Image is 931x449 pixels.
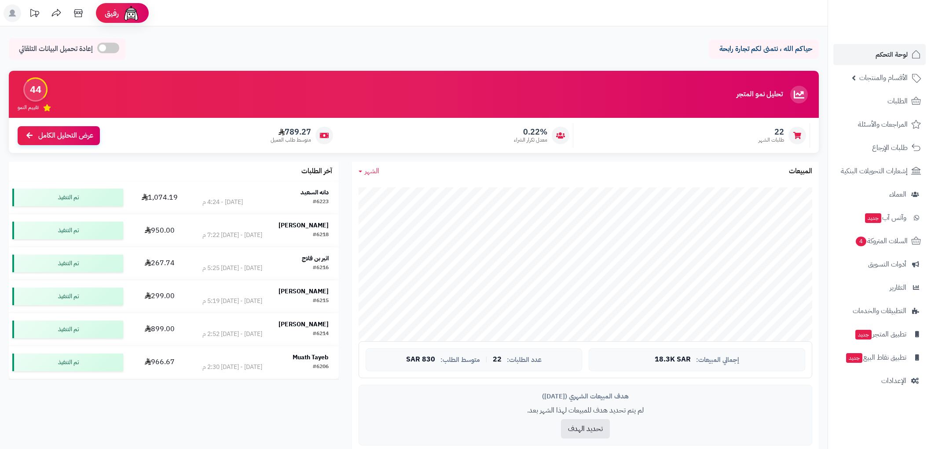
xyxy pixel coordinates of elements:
[19,44,93,54] span: إعادة تحميل البيانات التلقائي
[833,254,926,275] a: أدوات التسويق
[865,213,881,223] span: جديد
[890,281,906,294] span: التقارير
[440,356,480,364] span: متوسط الطلب:
[514,136,547,144] span: معدل تكرار الشراء
[366,392,805,401] div: هدف المبيعات الشهري ([DATE])
[833,184,926,205] a: العملاء
[856,237,866,246] span: 4
[833,137,926,158] a: طلبات الإرجاع
[485,356,487,363] span: |
[38,131,93,141] span: عرض التحليل الكامل
[12,189,123,206] div: تم التنفيذ
[12,354,123,371] div: تم التنفيذ
[202,363,262,372] div: [DATE] - [DATE] 2:30 م
[122,4,140,22] img: ai-face.png
[833,44,926,65] a: لوحة التحكم
[202,264,262,273] div: [DATE] - [DATE] 5:25 م
[313,264,329,273] div: #6216
[833,300,926,321] a: التطبيقات والخدمات
[846,353,862,363] span: جديد
[833,114,926,135] a: المراجعات والأسئلة
[493,356,502,364] span: 22
[871,25,923,43] img: logo-2.png
[313,198,329,207] div: #6223
[279,221,329,230] strong: [PERSON_NAME]
[759,136,784,144] span: طلبات الشهر
[18,126,100,145] a: عرض التحليل الكامل
[301,168,332,175] h3: آخر الطلبات
[279,320,329,329] strong: [PERSON_NAME]
[833,324,926,345] a: تطبيق المتجرجديد
[853,305,906,317] span: التطبيقات والخدمات
[737,91,783,99] h3: تحليل نمو المتجر
[855,330,872,339] span: جديد
[655,356,691,364] span: 18.3K SAR
[279,287,329,296] strong: [PERSON_NAME]
[561,419,610,438] button: تحديد الهدف
[696,356,739,364] span: إجمالي المبيعات:
[833,370,926,391] a: الإعدادات
[359,166,379,176] a: الشهر
[833,230,926,252] a: السلات المتروكة4
[12,288,123,305] div: تم التنفيذ
[833,207,926,228] a: وآتس آبجديد
[127,280,192,313] td: 299.00
[833,277,926,298] a: التقارير
[127,247,192,280] td: 267.74
[202,198,243,207] div: [DATE] - 4:24 م
[202,297,262,306] div: [DATE] - [DATE] 5:19 م
[127,181,192,214] td: 1,074.19
[366,405,805,416] p: لم يتم تحديد هدف للمبيعات لهذا الشهر بعد.
[864,212,906,224] span: وآتس آب
[868,258,906,270] span: أدوات التسويق
[313,231,329,240] div: #6218
[105,8,119,18] span: رفيق
[876,48,908,61] span: لوحة التحكم
[127,214,192,247] td: 950.00
[859,72,908,84] span: الأقسام والمنتجات
[202,231,262,240] div: [DATE] - [DATE] 7:22 م
[12,255,123,272] div: تم التنفيذ
[406,356,435,364] span: 830 SAR
[881,375,906,387] span: الإعدادات
[202,330,262,339] div: [DATE] - [DATE] 2:52 م
[293,353,329,362] strong: Muath Tayeb
[858,118,908,131] span: المراجعات والأسئلة
[271,127,311,137] span: 789.27
[23,4,45,24] a: تحديثات المنصة
[889,188,906,201] span: العملاء
[127,346,192,379] td: 966.67
[313,297,329,306] div: #6215
[313,330,329,339] div: #6214
[872,142,908,154] span: طلبات الإرجاع
[855,235,908,247] span: السلات المتروكة
[833,161,926,182] a: إشعارات التحويلات البنكية
[833,91,926,112] a: الطلبات
[271,136,311,144] span: متوسط طلب العميل
[789,168,812,175] h3: المبيعات
[845,351,906,364] span: تطبيق نقاط البيع
[313,363,329,372] div: #6206
[887,95,908,107] span: الطلبات
[507,356,542,364] span: عدد الطلبات:
[854,328,906,340] span: تطبيق المتجر
[759,127,784,137] span: 22
[301,188,329,197] strong: دانه السعيد
[715,44,812,54] p: حياكم الله ، نتمنى لكم تجارة رابحة
[514,127,547,137] span: 0.22%
[841,165,908,177] span: إشعارات التحويلات البنكية
[12,321,123,338] div: تم التنفيذ
[302,254,329,263] strong: اثير بن فلاج
[833,347,926,368] a: تطبيق نقاط البيعجديد
[12,222,123,239] div: تم التنفيذ
[18,104,39,111] span: تقييم النمو
[127,313,192,346] td: 899.00
[365,166,379,176] span: الشهر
